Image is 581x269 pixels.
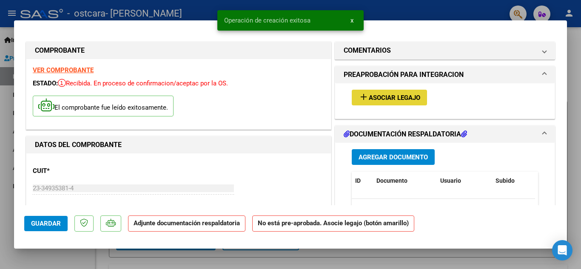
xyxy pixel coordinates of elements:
[552,240,572,261] div: Open Intercom Messenger
[492,172,535,190] datatable-header-cell: Subido
[33,96,174,116] p: El comprobante fue leído exitosamente.
[344,70,464,80] h1: PREAPROBACIÓN PARA INTEGRACION
[335,66,555,83] mat-expansion-panel-header: PREAPROBACIÓN PARA INTEGRACION
[24,216,68,231] button: Guardar
[535,172,577,190] datatable-header-cell: Acción
[35,141,122,149] strong: DATOS DEL COMPROBANTE
[35,46,85,54] strong: COMPROBANTE
[344,129,467,139] h1: DOCUMENTACIÓN RESPALDATORIA
[352,90,427,105] button: Asociar Legajo
[335,126,555,143] mat-expansion-panel-header: DOCUMENTACIÓN RESPALDATORIA
[359,153,428,161] span: Agregar Documento
[369,94,420,102] span: Asociar Legajo
[437,172,492,190] datatable-header-cell: Usuario
[359,92,369,102] mat-icon: add
[344,45,391,56] h1: COMENTARIOS
[335,42,555,59] mat-expansion-panel-header: COMENTARIOS
[440,177,461,184] span: Usuario
[496,177,515,184] span: Subido
[352,172,373,190] datatable-header-cell: ID
[33,79,58,87] span: ESTADO:
[355,177,361,184] span: ID
[344,13,360,28] button: x
[335,83,555,119] div: PREAPROBACIÓN PARA INTEGRACION
[373,172,437,190] datatable-header-cell: Documento
[376,177,407,184] span: Documento
[224,16,310,25] span: Operación de creación exitosa
[350,17,353,24] span: x
[352,199,535,220] div: No data to display
[33,66,94,74] a: VER COMPROBANTE
[134,219,240,227] strong: Adjunte documentación respaldatoria
[352,149,435,165] button: Agregar Documento
[252,215,414,232] strong: No está pre-aprobada. Asocie legajo (botón amarillo)
[31,220,61,227] span: Guardar
[58,79,228,87] span: Recibida. En proceso de confirmacion/aceptac por la OS.
[33,166,120,176] p: CUIT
